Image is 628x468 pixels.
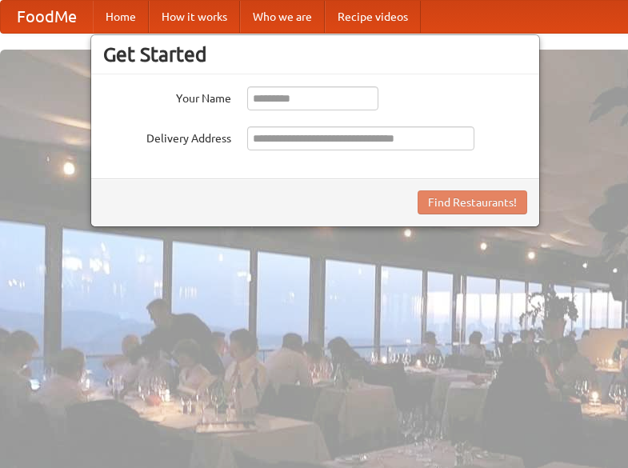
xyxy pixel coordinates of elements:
[103,86,231,106] label: Your Name
[103,42,527,66] h3: Get Started
[1,1,93,33] a: FoodMe
[325,1,421,33] a: Recipe videos
[149,1,240,33] a: How it works
[418,190,527,214] button: Find Restaurants!
[240,1,325,33] a: Who we are
[103,126,231,146] label: Delivery Address
[93,1,149,33] a: Home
